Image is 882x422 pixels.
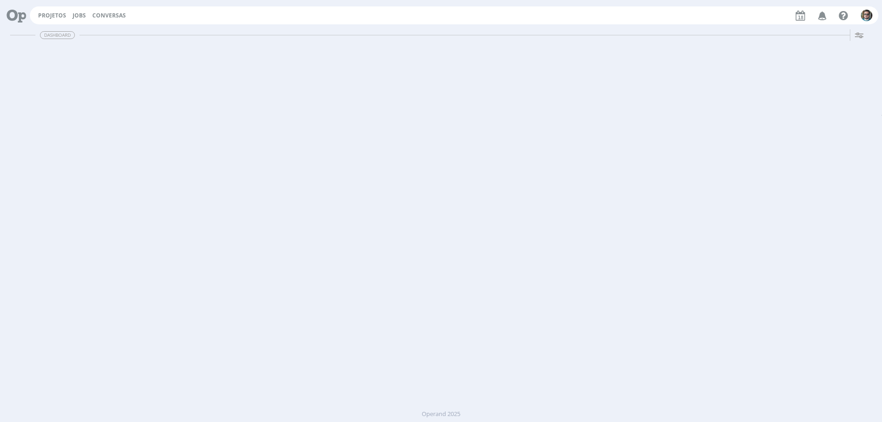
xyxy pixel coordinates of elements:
[35,12,69,19] button: Projetos
[70,12,89,19] button: Jobs
[860,7,873,23] button: R
[92,11,126,19] a: Conversas
[73,11,86,19] a: Jobs
[38,11,66,19] a: Projetos
[40,31,75,39] span: Dashboard
[90,12,129,19] button: Conversas
[861,10,872,21] img: R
